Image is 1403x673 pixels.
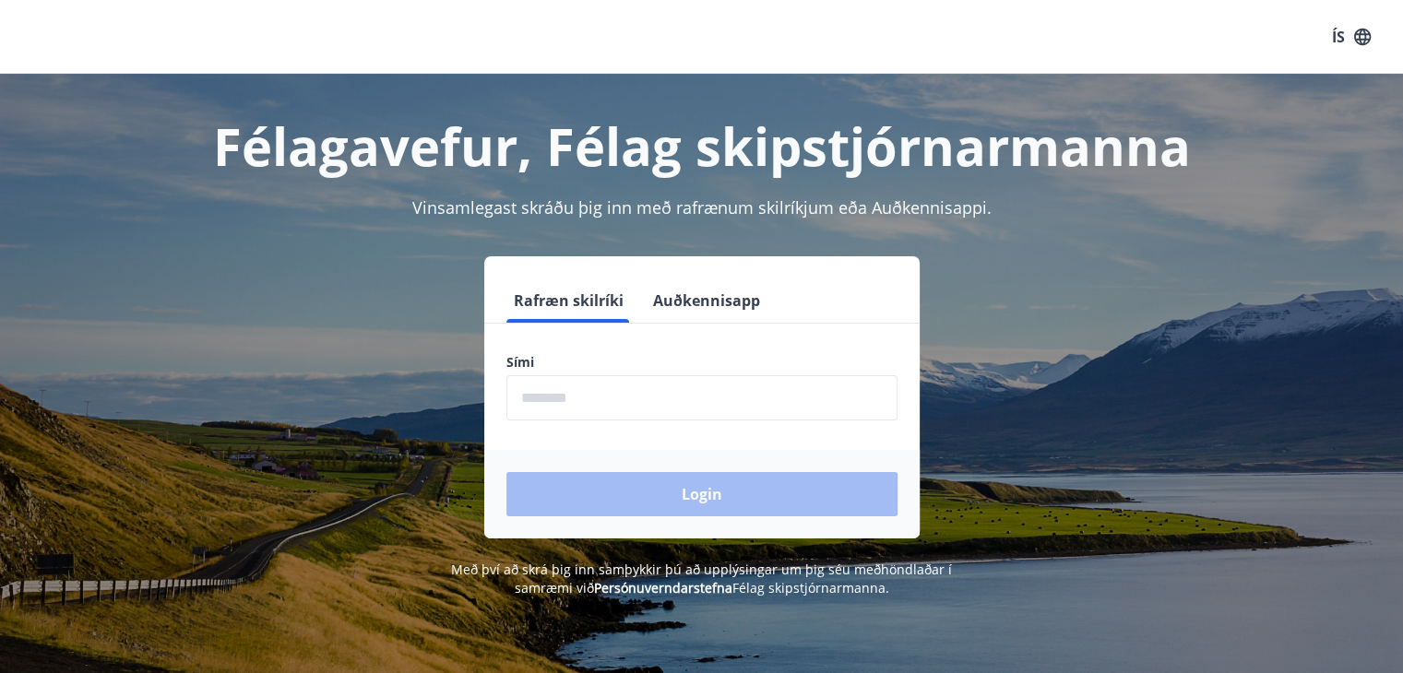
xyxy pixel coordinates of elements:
[60,111,1344,181] h1: Félagavefur, Félag skipstjórnarmanna
[451,561,952,596] span: Með því að skrá þig inn samþykkir þú að upplýsingar um þig séu meðhöndlaðar í samræmi við Félag s...
[646,278,767,323] button: Auðkennisapp
[412,196,992,218] span: Vinsamlegast skráðu þig inn með rafrænum skilríkjum eða Auðkennisappi.
[506,353,898,372] label: Sími
[594,579,732,596] a: Persónuverndarstefna
[1322,20,1381,53] button: ÍS
[506,278,631,323] button: Rafræn skilríki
